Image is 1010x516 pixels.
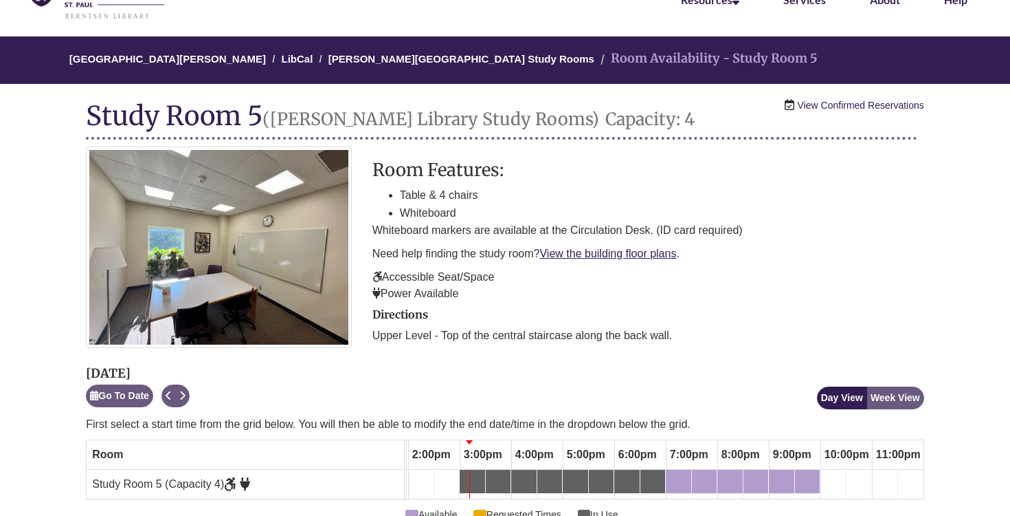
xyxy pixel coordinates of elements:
span: 9:00pm [770,443,815,466]
span: 2:00pm [409,443,454,466]
a: 9:30pm Monday, October 6, 2025 - Study Room 5 - Available [795,470,820,493]
button: Previous [161,385,176,407]
span: 5:00pm [563,443,609,466]
p: Upper Level - Top of the central staircase along the back wall. [372,327,924,344]
a: 5:30pm Monday, October 6, 2025 - Study Room 5 - In Use [589,470,614,493]
li: Whiteboard [400,204,924,222]
p: Whiteboard markers are available at the Circulation Desk. (ID card required) [372,222,924,239]
a: View the building floor plans [539,248,676,259]
button: Week View [866,387,924,409]
span: Room [92,449,123,460]
p: First select a start time from the grid below. You will then be able to modify the end date/time ... [86,416,924,433]
a: 7:30pm Monday, October 6, 2025 - Study Room 5 - Available [692,470,717,493]
button: Go To Date [86,385,153,407]
a: 4:00pm Monday, October 6, 2025 - Study Room 5 - In Use [511,470,537,493]
small: ([PERSON_NAME] Library Study Rooms) [262,108,599,130]
img: Study Room 5 [86,147,352,347]
div: description [372,160,924,301]
div: directions [372,309,924,345]
h2: Directions [372,309,924,321]
p: Need help finding the study room? . [372,246,924,262]
span: 3:00pm [460,443,506,466]
a: 5:00pm Monday, October 6, 2025 - Study Room 5 - In Use [563,470,588,493]
h1: Study Room 5 [86,101,917,140]
span: 6:00pm [615,443,660,466]
a: 8:00pm Monday, October 6, 2025 - Study Room 5 - Available [717,470,743,493]
span: 7:00pm [666,443,712,466]
small: Capacity: 4 [605,108,695,130]
nav: Breadcrumb [86,36,924,84]
a: 3:00pm Monday, October 6, 2025 - Study Room 5 - In Use [460,470,485,493]
button: Day View [817,387,867,409]
span: 11:00pm [873,443,924,466]
h2: [DATE] [86,367,190,380]
li: Table & 4 chairs [400,186,924,204]
p: Accessible Seat/Space Power Available [372,269,924,302]
button: Next [175,385,190,407]
a: [PERSON_NAME][GEOGRAPHIC_DATA] Study Rooms [328,53,594,65]
a: 3:30pm Monday, October 6, 2025 - Study Room 5 - In Use [486,470,510,493]
li: Room Availability - Study Room 5 [597,49,818,69]
a: 8:30pm Monday, October 6, 2025 - Study Room 5 - Available [743,470,768,493]
span: 8:00pm [718,443,763,466]
a: 9:00pm Monday, October 6, 2025 - Study Room 5 - Available [769,470,794,493]
a: 6:00pm Monday, October 6, 2025 - Study Room 5 - In Use [614,470,640,493]
a: View Confirmed Reservations [798,98,924,113]
a: 4:30pm Monday, October 6, 2025 - Study Room 5 - In Use [537,470,562,493]
h3: Room Features: [372,160,924,180]
span: Study Room 5 (Capacity 4) [92,478,250,490]
a: LibCal [282,53,313,65]
span: 4:00pm [512,443,557,466]
a: 7:00pm Monday, October 6, 2025 - Study Room 5 - Available [666,470,691,493]
a: 6:30pm Monday, October 6, 2025 - Study Room 5 - In Use [640,470,665,493]
a: [GEOGRAPHIC_DATA][PERSON_NAME] [69,53,266,65]
span: 10:00pm [821,443,873,466]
